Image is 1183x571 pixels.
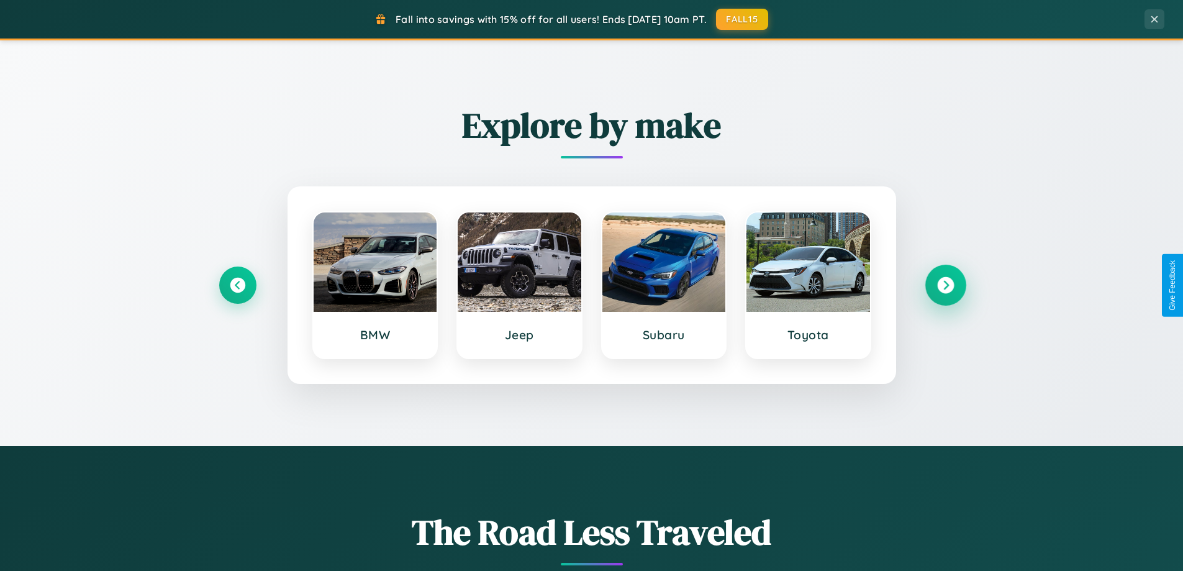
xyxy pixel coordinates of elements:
[716,9,768,30] button: FALL15
[1168,260,1177,311] div: Give Feedback
[615,327,714,342] h3: Subaru
[759,327,858,342] h3: Toyota
[219,101,964,149] h2: Explore by make
[396,13,707,25] span: Fall into savings with 15% off for all users! Ends [DATE] 10am PT.
[326,327,425,342] h3: BMW
[219,508,964,556] h1: The Road Less Traveled
[470,327,569,342] h3: Jeep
